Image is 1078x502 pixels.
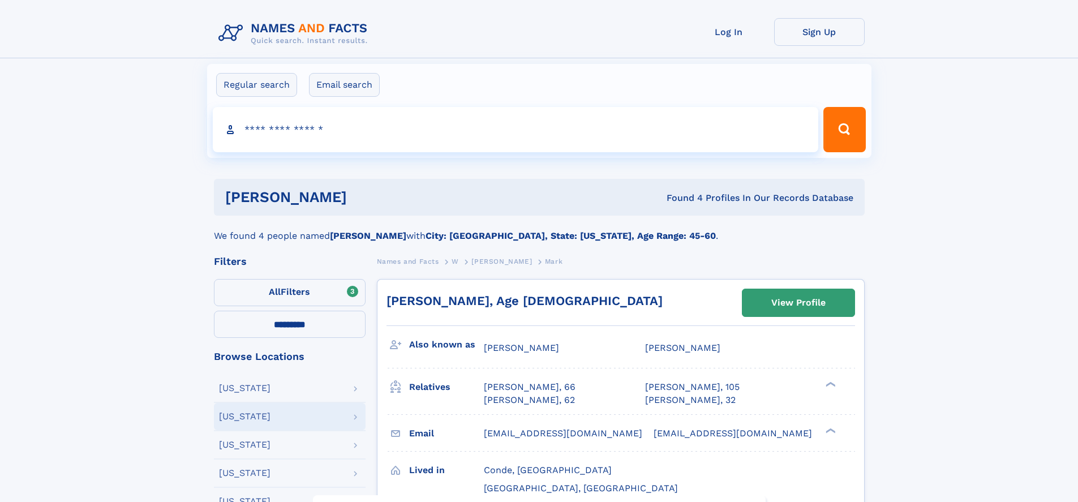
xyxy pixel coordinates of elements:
[654,428,812,439] span: [EMAIL_ADDRESS][DOMAIN_NAME]
[645,381,740,393] a: [PERSON_NAME], 105
[774,18,865,46] a: Sign Up
[330,230,406,241] b: [PERSON_NAME]
[214,216,865,243] div: We found 4 people named with .
[823,107,865,152] button: Search Button
[645,394,736,406] a: [PERSON_NAME], 32
[771,290,826,316] div: View Profile
[684,18,774,46] a: Log In
[484,428,642,439] span: [EMAIL_ADDRESS][DOMAIN_NAME]
[409,424,484,443] h3: Email
[426,230,716,241] b: City: [GEOGRAPHIC_DATA], State: [US_STATE], Age Range: 45-60
[484,394,575,406] a: [PERSON_NAME], 62
[484,381,575,393] a: [PERSON_NAME], 66
[377,254,439,268] a: Names and Facts
[545,258,562,265] span: Mark
[309,73,380,97] label: Email search
[645,342,720,353] span: [PERSON_NAME]
[214,256,366,267] div: Filters
[219,440,270,449] div: [US_STATE]
[452,258,459,265] span: W
[219,412,270,421] div: [US_STATE]
[742,289,854,316] a: View Profile
[213,107,819,152] input: search input
[269,286,281,297] span: All
[471,258,532,265] span: [PERSON_NAME]
[214,18,377,49] img: Logo Names and Facts
[484,483,678,494] span: [GEOGRAPHIC_DATA], [GEOGRAPHIC_DATA]
[823,381,836,388] div: ❯
[216,73,297,97] label: Regular search
[219,384,270,393] div: [US_STATE]
[506,192,853,204] div: Found 4 Profiles In Our Records Database
[409,377,484,397] h3: Relatives
[823,427,836,434] div: ❯
[484,342,559,353] span: [PERSON_NAME]
[484,465,612,475] span: Conde, [GEOGRAPHIC_DATA]
[219,469,270,478] div: [US_STATE]
[386,294,663,308] a: [PERSON_NAME], Age [DEMOGRAPHIC_DATA]
[409,461,484,480] h3: Lived in
[214,279,366,306] label: Filters
[471,254,532,268] a: [PERSON_NAME]
[214,351,366,362] div: Browse Locations
[225,190,507,204] h1: [PERSON_NAME]
[452,254,459,268] a: W
[409,335,484,354] h3: Also known as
